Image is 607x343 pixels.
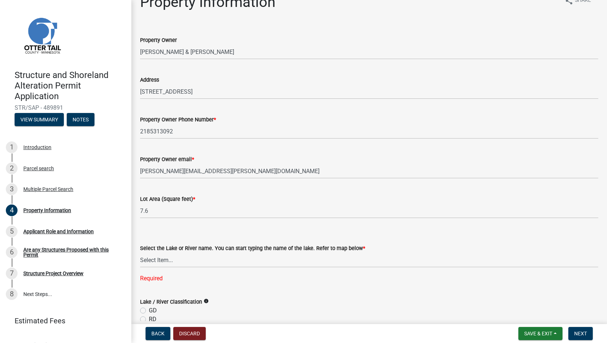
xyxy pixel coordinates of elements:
div: Parcel search [23,166,54,171]
div: Are any Structures Proposed with this Permit [23,247,120,257]
div: Multiple Parcel Search [23,187,73,192]
div: 7 [6,268,18,279]
div: Property Information [23,208,71,213]
div: Applicant Role and Information [23,229,94,234]
wm-modal-confirm: Notes [67,117,94,123]
label: Property Owner [140,38,177,43]
div: 8 [6,288,18,300]
div: Required [140,274,598,283]
button: Save & Exit [518,327,562,340]
label: Property Owner Phone Number [140,117,216,122]
i: info [204,299,209,304]
button: Discard [173,327,206,340]
div: 6 [6,246,18,258]
div: Structure Project Overview [23,271,84,276]
span: Save & Exit [524,331,552,336]
button: Back [146,327,170,340]
button: Notes [67,113,94,126]
div: Introduction [23,145,51,150]
div: 1 [6,141,18,153]
div: 3 [6,183,18,195]
label: Lake / River Classification [140,300,202,305]
button: Next [568,327,593,340]
label: Address [140,78,159,83]
label: Select the Lake or River name. You can start typing the name of the lake. Refer to map below [140,246,365,251]
label: RD [149,315,156,324]
label: GD [149,306,157,315]
h4: Structure and Shoreland Alteration Permit Application [15,70,125,101]
span: Back [151,331,165,336]
img: Otter Tail County, Minnesota [15,8,69,62]
button: View Summary [15,113,64,126]
div: 5 [6,226,18,237]
label: Lot Area (Square feet) [140,197,195,202]
span: Next [574,331,587,336]
label: Property Owner email [140,157,194,162]
div: 2 [6,163,18,174]
a: Estimated Fees [6,313,120,328]
span: STR/SAP - 489891 [15,104,117,111]
div: 4 [6,204,18,216]
wm-modal-confirm: Summary [15,117,64,123]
